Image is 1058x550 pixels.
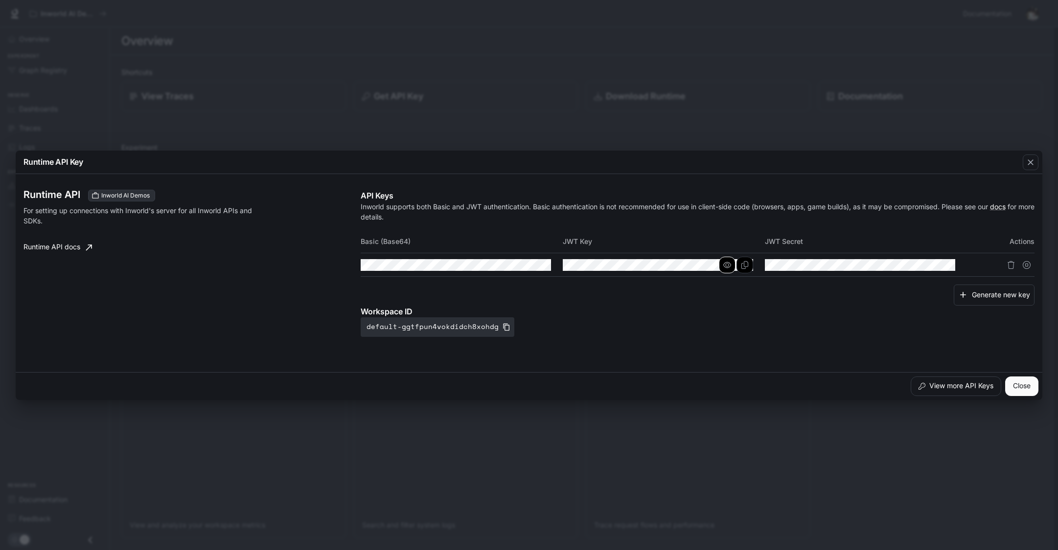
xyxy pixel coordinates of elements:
[990,202,1006,211] a: docs
[361,201,1035,222] p: Inworld supports both Basic and JWT authentication. Basic authentication is not recommended for u...
[23,156,83,168] p: Runtime API Key
[23,190,80,199] h3: Runtime API
[97,191,154,200] span: Inworld AI Demos
[361,306,1035,317] p: Workspace ID
[361,190,1035,201] p: API Keys
[23,205,270,226] p: For setting up connections with Inworld's server for all Inworld APIs and SDKs.
[967,230,1035,253] th: Actions
[20,238,96,257] a: Runtime API docs
[1003,257,1019,273] button: Delete API key
[1019,257,1035,273] button: Suspend API key
[563,230,765,253] th: JWT Key
[736,257,753,273] button: Copy Key
[1005,376,1038,396] button: Close
[361,230,563,253] th: Basic (Base64)
[765,230,967,253] th: JWT Secret
[361,317,514,337] button: default-ggtfpun4vokdidch8xohdg
[88,190,155,201] div: These keys will apply to your current workspace only
[954,285,1035,306] button: Generate new key
[911,376,1001,396] button: View more API Keys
